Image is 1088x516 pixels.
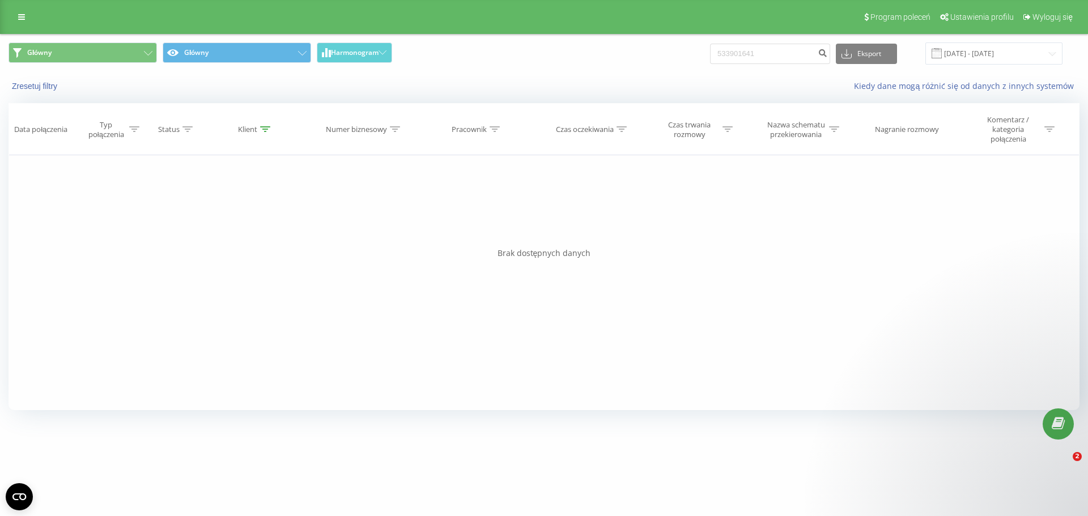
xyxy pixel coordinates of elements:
span: 2 [1073,452,1082,461]
span: Główny [27,48,52,57]
a: Kiedy dane mogą różnić się od danych z innych systemów [854,80,1079,91]
span: Ustawienia profilu [950,12,1014,22]
span: Wyloguj się [1032,12,1073,22]
iframe: Intercom live chat [1049,452,1077,479]
input: Wyszukiwanie według numeru [710,44,830,64]
button: Eksport [836,44,897,64]
span: Harmonogram [331,49,379,57]
div: Czas oczekiwania [556,125,614,134]
div: Data połączenia [14,125,67,134]
button: Open CMP widget [6,483,33,510]
button: Główny [163,42,311,63]
div: Typ połączenia [86,120,126,139]
div: Numer biznesowy [326,125,387,134]
button: Zresetuj filtry [8,81,63,91]
span: Program poleceń [870,12,930,22]
div: Nagranie rozmowy [875,125,939,134]
button: Główny [8,42,157,63]
button: Harmonogram [317,42,392,63]
div: Klient [238,125,257,134]
div: Nazwa schematu przekierowania [766,120,826,139]
div: Czas trwania rozmowy [659,120,720,139]
div: Status [158,125,180,134]
div: Brak dostępnych danych [8,248,1079,259]
div: Komentarz / kategoria połączenia [975,115,1042,144]
div: Pracownik [452,125,487,134]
